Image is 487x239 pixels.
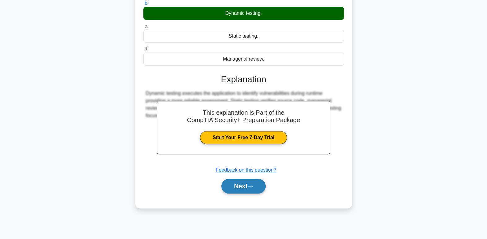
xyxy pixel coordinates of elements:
span: c. [145,23,148,28]
a: Start Your Free 7-Day Trial [200,131,287,144]
div: Dynamic testing executes the application to identify vulnerabilities during runtime providing a m... [146,90,341,119]
span: b. [145,0,149,6]
a: Feedback on this question? [216,167,276,173]
div: Managerial review. [143,53,344,66]
h3: Explanation [147,74,340,85]
span: d. [145,46,149,51]
div: Dynamic testing. [143,7,344,20]
div: Static testing. [143,30,344,43]
button: Next [221,179,266,194]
